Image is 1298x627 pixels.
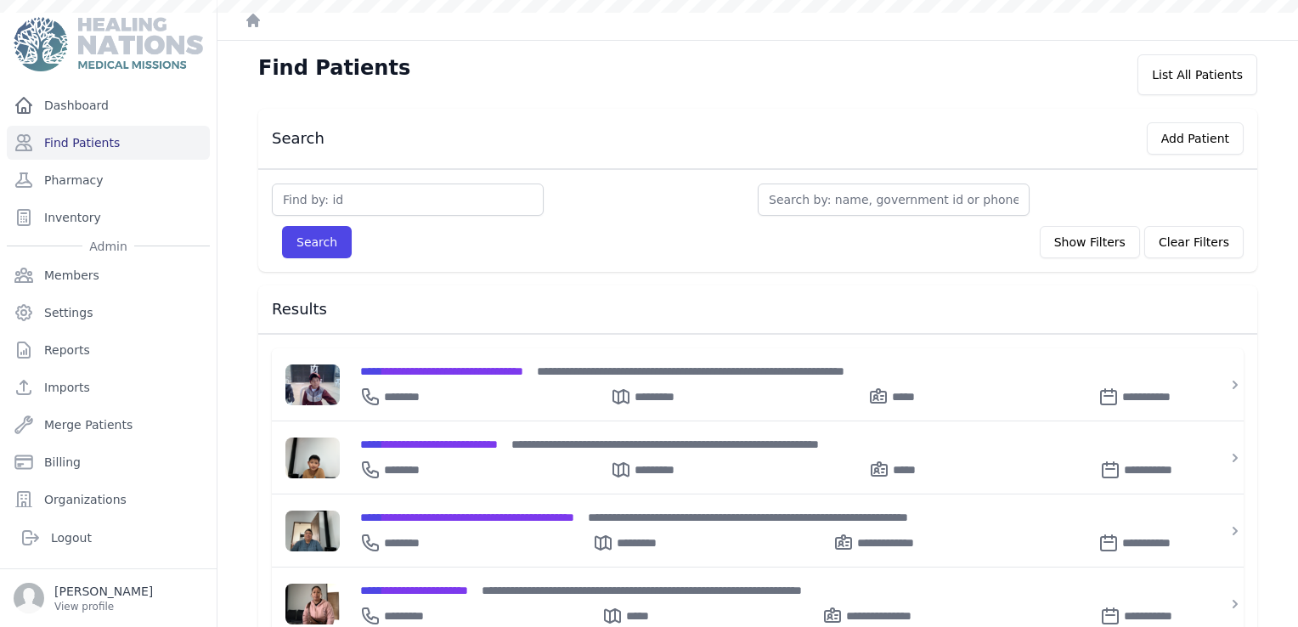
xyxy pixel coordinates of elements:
a: Pharmacy [7,163,210,197]
a: Reports [7,333,210,367]
a: Members [7,258,210,292]
input: Find by: id [272,184,544,216]
p: View profile [54,600,153,613]
a: Logout [14,521,203,555]
h3: Search [272,128,324,149]
a: Merge Patients [7,408,210,442]
a: Imports [7,370,210,404]
button: Clear Filters [1144,226,1244,258]
img: 7eyEB7o1KaxnG+bPjJxT7R2DhJI9Yh1vl6XcgpYmPLC8Klhp5Siu1uz3e+810+9TOfZFI3+HZeQK9gdP8PZZo57Ad+YlAAAAA... [285,438,340,478]
p: [PERSON_NAME] [54,583,153,600]
a: Organizations [7,483,210,517]
h3: Results [272,299,1244,319]
button: Add Patient [1147,122,1244,155]
img: 6v3hQTkhAAAAJXRFWHRkYXRlOmNyZWF0ZQAyMDI1LTA2LTIzVDE0OjU5OjAyKzAwOjAwYFajVQAAACV0RVh0ZGF0ZTptb2RpZ... [285,511,340,551]
a: Inventory [7,201,210,234]
input: Search by: name, government id or phone [758,184,1030,216]
a: Settings [7,296,210,330]
a: Find Patients [7,126,210,160]
h1: Find Patients [258,54,410,82]
a: Dashboard [7,88,210,122]
img: zNjziczBmPhhTDIf3xgK2NTXr9AfWgz2jcYzAaUvV6DIY1ZVlSVB5b6BsbXG7f+P8BLbawEAY8pqkAAAAldEVYdGRhdGU6Y3J... [285,364,340,405]
a: Billing [7,445,210,479]
img: hzQAAAAldEVYdGRhdGU6bW9kaWZ5ADIwMjUtMDYtMTJUMTQ6MjI6MDIrMDA6MDA9Ij+IAAAAAElFTkSuQmCC [285,584,340,624]
div: List All Patients [1137,54,1257,95]
button: Search [282,226,352,258]
button: Show Filters [1040,226,1140,258]
img: Medical Missions EMR [14,17,202,71]
a: [PERSON_NAME] View profile [14,583,203,613]
span: Admin [82,238,134,255]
